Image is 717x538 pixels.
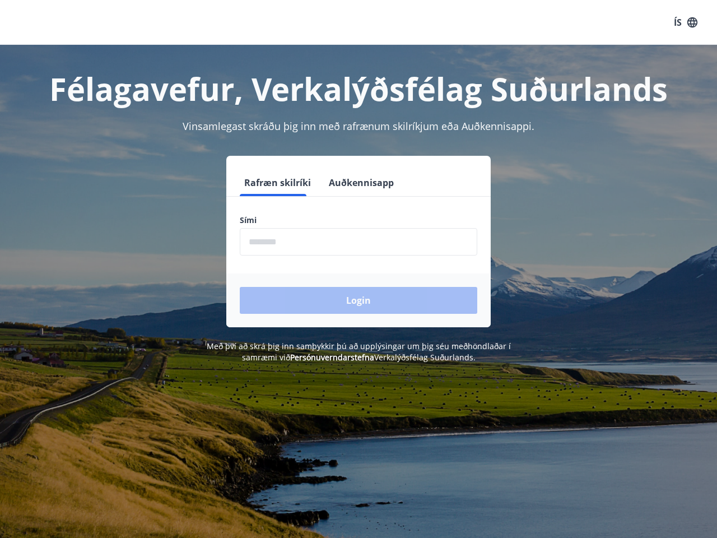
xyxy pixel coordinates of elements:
a: Persónuverndarstefna [290,352,374,363]
h1: Félagavefur, Verkalýðsfélag Suðurlands [13,67,704,110]
button: Auðkennisapp [324,169,398,196]
label: Sími [240,215,477,226]
span: Vinsamlegast skráðu þig inn með rafrænum skilríkjum eða Auðkennisappi. [183,119,534,133]
button: ÍS [668,12,704,33]
button: Rafræn skilríki [240,169,315,196]
span: Með því að skrá þig inn samþykkir þú að upplýsingar um þig séu meðhöndlaðar í samræmi við Verkalý... [207,341,511,363]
